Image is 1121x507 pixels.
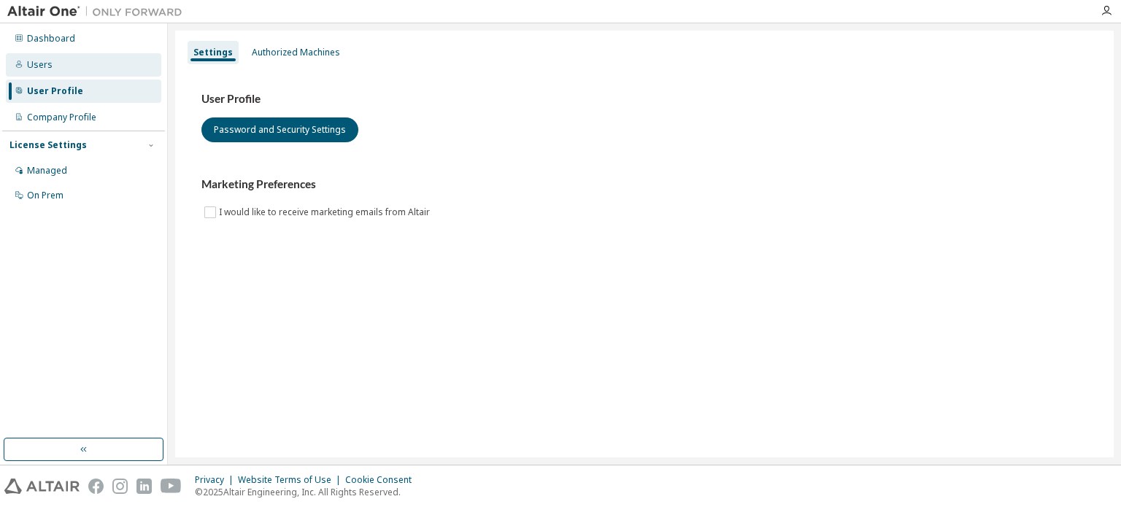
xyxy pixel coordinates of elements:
[195,486,420,498] p: © 2025 Altair Engineering, Inc. All Rights Reserved.
[88,479,104,494] img: facebook.svg
[201,177,1087,192] h3: Marketing Preferences
[27,190,63,201] div: On Prem
[27,59,53,71] div: Users
[112,479,128,494] img: instagram.svg
[9,139,87,151] div: License Settings
[193,47,233,58] div: Settings
[219,204,433,221] label: I would like to receive marketing emails from Altair
[252,47,340,58] div: Authorized Machines
[238,474,345,486] div: Website Terms of Use
[27,85,83,97] div: User Profile
[201,92,1087,107] h3: User Profile
[7,4,190,19] img: Altair One
[161,479,182,494] img: youtube.svg
[136,479,152,494] img: linkedin.svg
[27,33,75,44] div: Dashboard
[195,474,238,486] div: Privacy
[201,117,358,142] button: Password and Security Settings
[4,479,80,494] img: altair_logo.svg
[27,165,67,177] div: Managed
[345,474,420,486] div: Cookie Consent
[27,112,96,123] div: Company Profile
